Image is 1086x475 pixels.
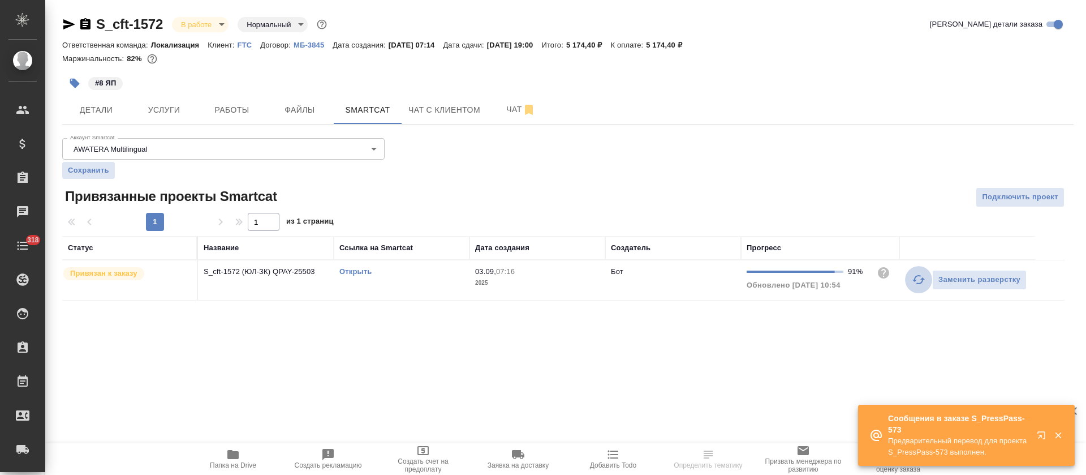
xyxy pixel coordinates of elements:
p: Клиент: [208,41,237,49]
a: 318 [3,232,42,260]
span: Подключить проект [982,191,1058,204]
a: FTC [238,40,261,49]
p: FTC [238,41,261,49]
span: Детали [69,103,123,117]
p: Привязан к заказу [70,268,137,279]
p: 03.09, [475,267,496,276]
button: В работе [178,20,215,29]
span: Сохранить [68,165,109,176]
p: Дата сдачи: [443,41,486,49]
button: Доп статусы указывают на важность/срочность заказа [314,17,329,32]
p: Дата создания: [333,41,388,49]
p: S_cft-1572 (ЮЛ-ЗК) QPAY-25503 [204,266,328,277]
button: Подключить проект [976,187,1065,207]
span: Привязанные проекты Smartcat [62,187,277,206]
p: 5 174,40 ₽ [566,41,611,49]
button: Обновить прогресс [905,266,932,293]
button: Закрыть [1046,430,1070,440]
div: Статус [68,242,93,254]
p: Сообщения в заказе S_PressPass-573 [888,413,1029,435]
div: Прогресс [747,242,781,254]
button: Открыть в новой вкладке [1030,424,1057,451]
p: [DATE] 07:14 [389,41,443,49]
button: Нормальный [243,20,294,29]
span: Smartcat [341,103,395,117]
div: Дата создания [475,242,529,254]
button: Добавить тэг [62,71,87,96]
span: из 1 страниц [286,215,334,231]
p: Локализация [151,41,208,49]
p: 82% [127,54,144,63]
a: Открыть [339,267,372,276]
p: Бот [611,267,623,276]
p: 5 174,40 ₽ [646,41,691,49]
button: Скопировать ссылку для ЯМессенджера [62,18,76,31]
p: 2025 [475,277,600,289]
svg: Отписаться [522,103,536,117]
button: Сохранить [62,162,115,179]
span: Услуги [137,103,191,117]
span: Работы [205,103,259,117]
div: Создатель [611,242,650,254]
span: 8 ЯП [87,78,124,87]
p: Ответственная команда: [62,41,151,49]
button: 757.40 RUB; 0.00 USD; [145,52,160,66]
div: Название [204,242,239,254]
span: Чат [494,102,548,117]
div: Ссылка на Smartcat [339,242,413,254]
p: К оплате: [610,41,646,49]
div: 91% [848,266,868,277]
span: Заменить разверстку [938,273,1020,286]
p: [DATE] 19:00 [487,41,542,49]
p: Маржинальность: [62,54,127,63]
a: МБ-3845 [294,40,333,49]
p: 07:16 [496,267,515,276]
span: Чат с клиентом [408,103,480,117]
button: AWATERA Multilingual [70,144,150,154]
p: Предварительный перевод для проекта S_PressPass-573 выполнен. [888,435,1029,458]
span: 318 [20,234,46,246]
p: МБ-3845 [294,41,333,49]
div: В работе [172,17,229,32]
a: S_cft-1572 [96,16,163,32]
button: Скопировать ссылку [79,18,92,31]
div: В работе [238,17,308,32]
span: Файлы [273,103,327,117]
div: AWATERA Multilingual [62,138,385,160]
p: Итого: [541,41,566,49]
span: [PERSON_NAME] детали заказа [930,19,1042,30]
p: #8 ЯП [95,78,116,89]
span: Обновлено [DATE] 10:54 [747,281,841,289]
button: Заменить разверстку [932,270,1027,290]
p: Договор: [260,41,294,49]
